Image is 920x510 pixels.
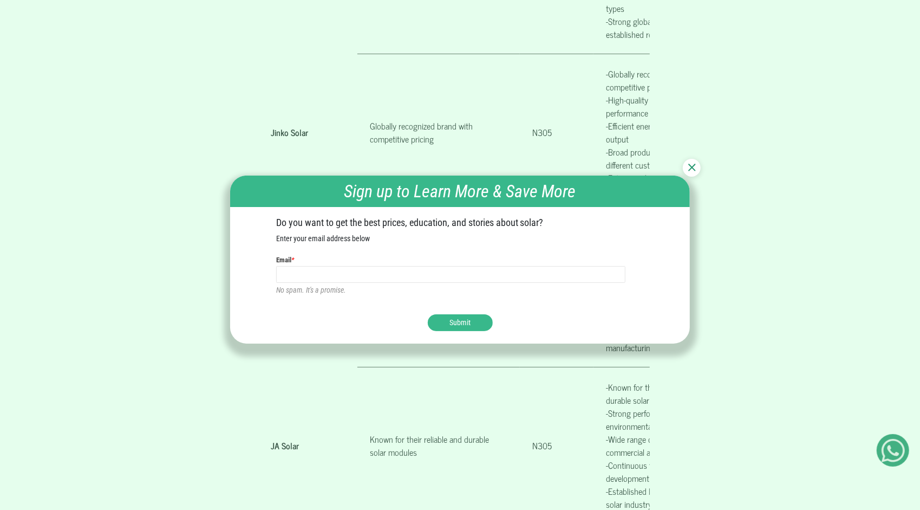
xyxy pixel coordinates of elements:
[688,164,696,171] img: Close newsletter btn
[276,255,294,266] label: Email
[428,314,493,331] button: Submit
[276,217,644,229] h2: Do you want to get the best prices, education, and stories about solar?
[276,285,644,296] p: No spam. It's a promise.
[344,181,576,202] em: Sign up to Learn More & Save More
[276,233,644,244] p: Enter your email address below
